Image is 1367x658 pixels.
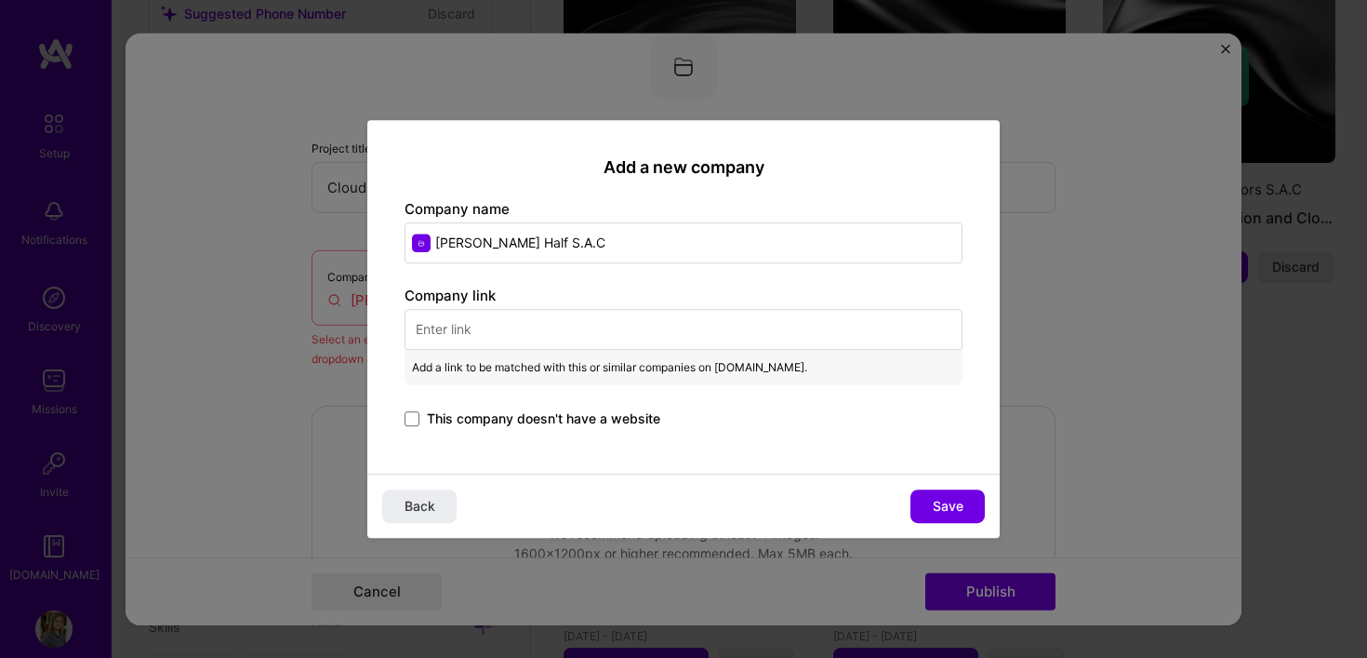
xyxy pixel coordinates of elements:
button: Back [382,490,457,523]
label: Company name [405,200,510,218]
span: Save [933,497,963,516]
span: Back [405,497,435,516]
span: Add a link to be matched with this or similar companies on [DOMAIN_NAME]. [412,357,807,378]
label: Company link [405,287,496,304]
button: Save [910,490,985,523]
input: Enter link [405,309,962,350]
h2: Add a new company [405,157,962,178]
span: This company doesn't have a website [427,410,660,428]
input: Enter name [405,222,962,263]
